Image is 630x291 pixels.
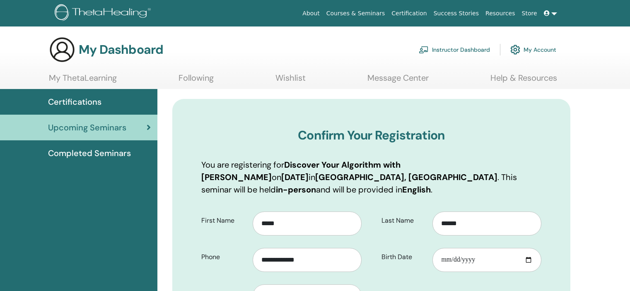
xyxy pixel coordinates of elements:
[402,184,431,195] b: English
[323,6,389,21] a: Courses & Seminars
[49,36,75,63] img: generic-user-icon.jpg
[510,43,520,57] img: cog.svg
[79,42,163,57] h3: My Dashboard
[430,6,482,21] a: Success Stories
[375,213,433,228] label: Last Name
[201,159,541,196] p: You are registering for on in . This seminar will be held and will be provided in .
[48,121,126,134] span: Upcoming Seminars
[490,73,557,89] a: Help & Resources
[49,73,117,89] a: My ThetaLearning
[195,249,253,265] label: Phone
[195,213,253,228] label: First Name
[510,41,556,59] a: My Account
[519,6,541,21] a: Store
[48,96,101,108] span: Certifications
[48,147,131,159] span: Completed Seminars
[367,73,429,89] a: Message Center
[276,184,316,195] b: in-person
[55,4,154,23] img: logo.png
[281,172,309,183] b: [DATE]
[419,41,490,59] a: Instructor Dashboard
[201,128,541,143] h3: Confirm Your Registration
[388,6,430,21] a: Certification
[375,249,433,265] label: Birth Date
[201,159,401,183] b: Discover Your Algorithm with [PERSON_NAME]
[482,6,519,21] a: Resources
[419,46,429,53] img: chalkboard-teacher.svg
[299,6,323,21] a: About
[275,73,306,89] a: Wishlist
[179,73,214,89] a: Following
[315,172,497,183] b: [GEOGRAPHIC_DATA], [GEOGRAPHIC_DATA]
